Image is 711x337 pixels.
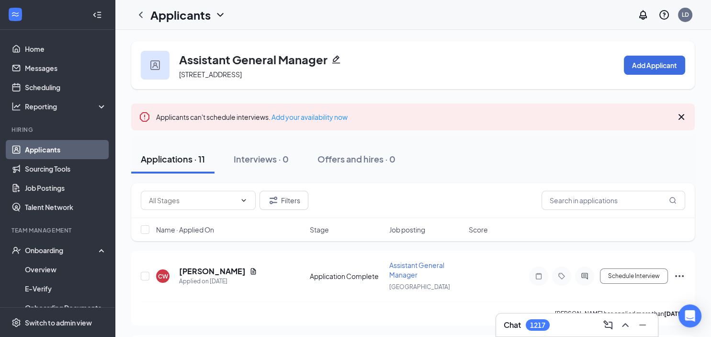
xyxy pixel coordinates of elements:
div: Applied on [DATE] [179,277,257,286]
img: user icon [150,60,160,70]
span: Assistant General Manager [389,261,444,279]
input: All Stages [149,195,236,206]
svg: Collapse [92,10,102,20]
svg: MagnifyingGlass [669,197,677,204]
a: Scheduling [25,78,107,97]
div: CW [158,272,168,280]
span: Stage [310,225,329,234]
span: [GEOGRAPHIC_DATA] [389,283,450,291]
svg: WorkstreamLogo [11,10,20,19]
span: Applicants can't schedule interviews. [156,113,348,121]
span: Job posting [389,225,425,234]
svg: Pencil [331,55,341,64]
svg: ChevronDown [240,197,248,204]
div: 1217 [530,321,545,329]
div: Onboarding [25,245,99,255]
h5: [PERSON_NAME] [179,266,246,277]
div: Application Complete [310,271,384,281]
a: Home [25,39,107,58]
button: ChevronUp [618,317,633,333]
span: [STREET_ADDRESS] [179,70,242,79]
h3: Assistant General Manager [179,51,327,68]
span: Score [469,225,488,234]
a: Add your availability now [271,113,348,121]
p: [PERSON_NAME] has applied more than . [555,310,685,318]
svg: Ellipses [674,270,685,282]
button: Schedule Interview [600,268,668,284]
button: Filter Filters [260,191,308,210]
svg: QuestionInfo [658,9,670,21]
button: ComposeMessage [600,317,616,333]
button: Minimize [635,317,650,333]
a: Onboarding Documents [25,298,107,317]
a: Applicants [25,140,107,159]
div: Team Management [11,226,105,234]
b: [DATE] [664,310,684,317]
svg: ComposeMessage [602,319,614,331]
a: Talent Network [25,198,107,217]
svg: ActiveChat [579,272,590,280]
div: LD [682,11,689,19]
svg: Cross [676,111,687,123]
h3: Chat [504,320,521,330]
div: Reporting [25,102,107,111]
svg: ChevronLeft [135,9,147,21]
div: Hiring [11,126,105,134]
span: Name · Applied On [156,225,214,234]
button: Add Applicant [624,56,685,75]
div: Interviews · 0 [234,153,289,165]
svg: ChevronUp [620,319,631,331]
div: Open Intercom Messenger [678,304,701,327]
a: Overview [25,260,107,279]
svg: Settings [11,318,21,327]
input: Search in applications [542,191,685,210]
a: Sourcing Tools [25,159,107,178]
svg: Note [533,272,544,280]
h1: Applicants [150,7,211,23]
svg: ChevronDown [214,9,226,21]
svg: Document [249,267,257,275]
svg: Error [139,111,150,123]
div: Applications · 11 [141,153,205,165]
svg: Analysis [11,102,21,111]
div: Switch to admin view [25,318,92,327]
div: Offers and hires · 0 [317,153,395,165]
a: Messages [25,58,107,78]
a: Job Postings [25,178,107,198]
svg: Minimize [637,319,648,331]
svg: Tag [556,272,567,280]
a: E-Verify [25,279,107,298]
svg: Notifications [637,9,649,21]
svg: Filter [268,195,279,206]
svg: UserCheck [11,245,21,255]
